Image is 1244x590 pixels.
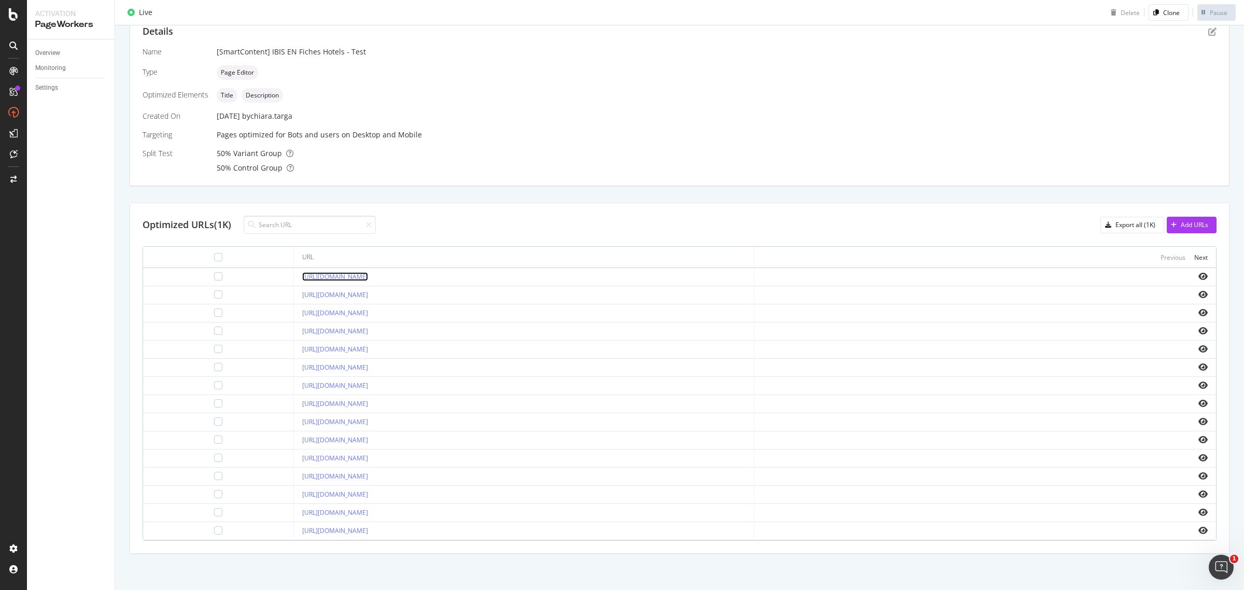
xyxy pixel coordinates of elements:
div: Settings [35,82,58,93]
div: Type [143,67,208,77]
div: Add URLs [1181,220,1208,229]
div: Monitoring [35,63,66,74]
i: eye [1198,381,1208,389]
i: eye [1198,436,1208,444]
i: eye [1198,490,1208,498]
div: Delete [1121,8,1140,17]
a: [URL][DOMAIN_NAME] [302,272,368,281]
a: [URL][DOMAIN_NAME] [302,363,368,372]
a: Monitoring [35,63,107,74]
div: [SmartContent] IBIS EN Fiches Hotels - Test [217,47,1217,57]
button: Delete [1107,4,1140,21]
a: [URL][DOMAIN_NAME] [302,436,368,444]
i: eye [1198,454,1208,462]
div: Created On [143,111,208,121]
i: eye [1198,508,1208,516]
a: [URL][DOMAIN_NAME] [302,290,368,299]
div: Live [139,7,152,18]
div: 50 % Control Group [217,163,1217,173]
div: Overview [35,48,60,59]
span: Title [221,92,233,99]
div: Next [1194,253,1208,262]
a: Overview [35,48,107,59]
div: Clone [1163,8,1180,17]
button: Export all (1K) [1100,217,1164,233]
div: Optimized URLs (1K) [143,218,231,232]
div: Name [143,47,208,57]
div: neutral label [217,88,237,103]
i: eye [1198,308,1208,317]
div: Targeting [143,130,208,140]
i: eye [1198,417,1208,426]
a: [URL][DOMAIN_NAME] [302,472,368,481]
div: Optimized Elements [143,90,208,100]
a: [URL][DOMAIN_NAME] [302,490,368,499]
button: Add URLs [1167,217,1217,233]
a: [URL][DOMAIN_NAME] [302,417,368,426]
div: pen-to-square [1208,27,1217,36]
a: [URL][DOMAIN_NAME] [302,345,368,354]
span: Description [246,92,279,99]
a: Settings [35,82,107,93]
div: neutral label [217,65,258,80]
input: Search URL [244,216,376,234]
div: Split Test [143,148,208,159]
button: Previous [1161,251,1185,263]
button: Pause [1197,4,1236,21]
a: [URL][DOMAIN_NAME] [302,381,368,390]
div: PageWorkers [35,19,106,31]
a: [URL][DOMAIN_NAME] [302,526,368,535]
i: eye [1198,327,1208,335]
div: neutral label [242,88,283,103]
div: 50 % Variant Group [217,148,1217,159]
div: by chiara.targa [242,111,292,121]
i: eye [1198,472,1208,480]
div: [DATE] [217,111,1217,121]
a: [URL][DOMAIN_NAME] [302,399,368,408]
i: eye [1198,363,1208,371]
div: Pause [1210,8,1227,17]
i: eye [1198,272,1208,280]
button: Next [1194,251,1208,263]
button: Clone [1149,4,1189,21]
span: Page Editor [221,69,254,76]
div: Previous [1161,253,1185,262]
iframe: Intercom live chat [1209,555,1234,580]
i: eye [1198,526,1208,535]
div: Export all (1K) [1115,220,1155,229]
i: eye [1198,399,1208,408]
div: Desktop and Mobile [352,130,422,140]
i: eye [1198,345,1208,353]
a: [URL][DOMAIN_NAME] [302,327,368,335]
div: Details [143,25,173,38]
span: 1 [1230,555,1238,563]
div: Activation [35,8,106,19]
a: [URL][DOMAIN_NAME] [302,308,368,317]
a: [URL][DOMAIN_NAME] [302,454,368,462]
div: URL [302,252,314,262]
i: eye [1198,290,1208,299]
a: [URL][DOMAIN_NAME] [302,508,368,517]
div: Pages optimized for on [217,130,1217,140]
div: Bots and users [288,130,340,140]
